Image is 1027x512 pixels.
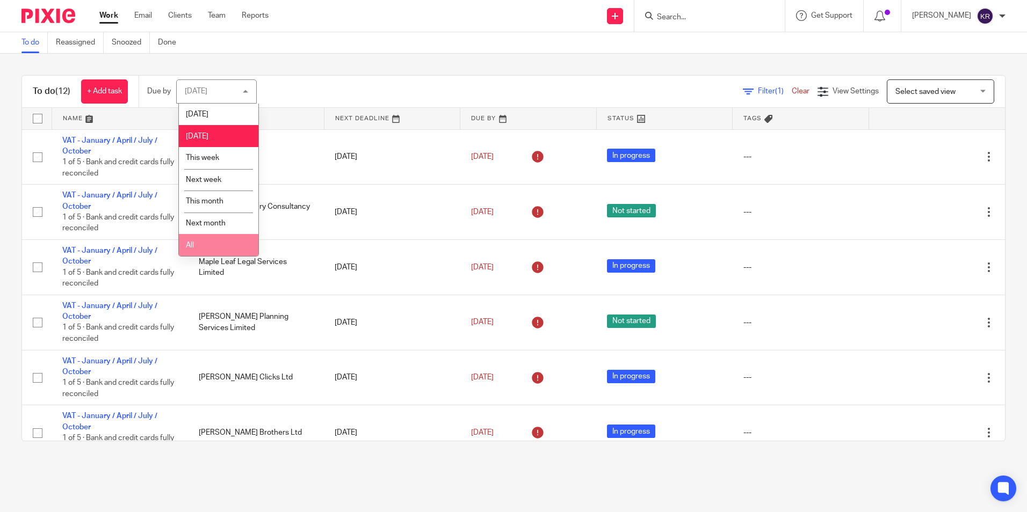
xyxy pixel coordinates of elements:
td: [DATE] [324,129,460,185]
span: Filter [758,87,792,95]
span: [DATE] [471,153,494,160]
span: Next month [186,220,226,227]
div: --- [743,427,858,438]
td: [DATE] [324,405,460,460]
span: 1 of 5 · Bank and credit cards fully reconciled [62,324,174,343]
a: VAT - January / April / July / October [62,192,157,210]
td: [DATE] [324,185,460,240]
a: Email [134,10,152,21]
td: [DATE] [324,295,460,350]
span: In progress [607,259,655,273]
span: Next week [186,176,221,184]
span: In progress [607,370,655,383]
a: VAT - January / April / July / October [62,412,157,430]
a: Done [158,32,184,53]
a: To do [21,32,48,53]
a: VAT - January / April / July / October [62,247,157,265]
div: --- [743,372,858,383]
span: 1 of 5 · Bank and credit cards fully reconciled [62,214,174,232]
span: [DATE] [471,374,494,381]
span: [DATE] [471,264,494,271]
a: VAT - January / April / July / October [62,137,157,155]
div: [DATE] [185,87,207,95]
span: All [186,242,194,249]
td: [DATE] [324,350,460,405]
div: --- [743,151,858,162]
img: svg%3E [977,8,994,25]
a: Snoozed [112,32,150,53]
div: --- [743,207,858,217]
div: --- [743,317,858,328]
span: [DATE] [471,319,494,326]
a: Team [208,10,226,21]
p: [PERSON_NAME] [912,10,971,21]
span: Select saved view [895,88,956,96]
a: Reassigned [56,32,104,53]
span: This month [186,198,223,205]
span: [DATE] [471,429,494,436]
span: Tags [743,115,762,121]
a: VAT - January / April / July / October [62,302,157,320]
a: Reports [242,10,269,21]
a: Clear [792,87,809,95]
td: [PERSON_NAME] Planning Services Limited [188,295,324,350]
span: [DATE] [471,208,494,216]
td: [PERSON_NAME] Clicks Ltd [188,350,324,405]
span: 1 of 5 · Bank and credit cards fully reconciled [62,269,174,288]
span: 1 of 5 · Bank and credit cards fully reconciled [62,379,174,398]
h1: To do [33,86,70,97]
div: --- [743,262,858,273]
img: Pixie [21,9,75,23]
span: [DATE] [186,111,208,118]
td: Maple Leaf Legal Services Limited [188,240,324,295]
span: (1) [775,87,784,95]
span: 1 of 5 · Bank and credit cards fully reconciled [62,158,174,177]
td: [PERSON_NAME] Brothers Ltd [188,405,324,460]
p: Due by [147,86,171,97]
a: Clients [168,10,192,21]
td: [DATE] [324,240,460,295]
span: [DATE] [186,133,208,140]
span: View Settings [833,87,879,95]
span: Not started [607,204,656,217]
span: This week [186,154,219,162]
span: (12) [55,87,70,96]
span: In progress [607,425,655,438]
input: Search [656,13,753,23]
span: 1 of 5 · Bank and credit cards fully reconciled [62,434,174,453]
a: Work [99,10,118,21]
a: + Add task [81,79,128,104]
a: VAT - January / April / July / October [62,357,157,376]
span: In progress [607,149,655,162]
span: Get Support [811,12,852,19]
span: Not started [607,314,656,328]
